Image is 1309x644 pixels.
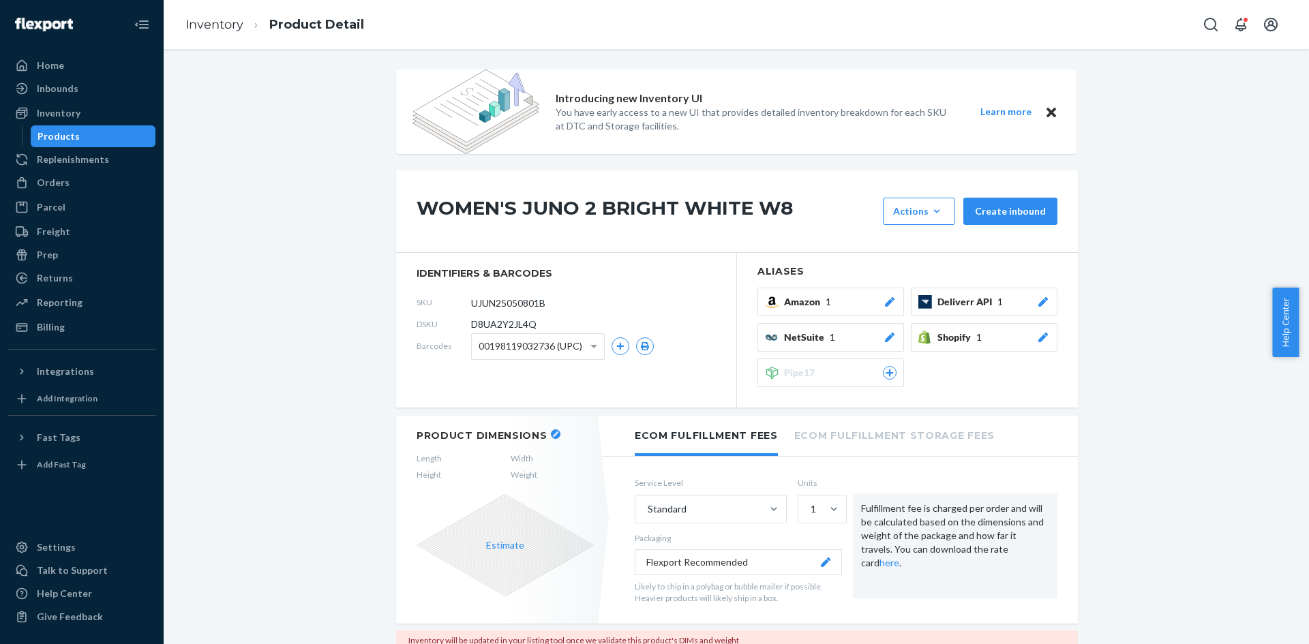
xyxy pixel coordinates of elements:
label: Service Level [635,477,787,489]
div: Prep [37,248,58,262]
li: Ecom Fulfillment Fees [635,416,778,456]
div: Orders [37,176,70,189]
a: Inventory [185,17,243,32]
button: Estimate [486,538,524,552]
span: DSKU [417,318,471,330]
input: 1 [809,502,811,516]
button: Close Navigation [128,11,155,38]
a: Freight [8,221,155,243]
span: identifiers & barcodes [417,266,716,280]
span: Pipe17 [784,366,820,380]
a: Product Detail [269,17,364,32]
span: NetSuite [784,331,830,344]
button: Integrations [8,361,155,382]
div: Freight [37,225,70,239]
span: 1 [830,331,835,344]
div: 1 [811,502,816,516]
span: Barcodes [417,340,471,352]
div: Reporting [37,296,82,309]
a: Inventory [8,102,155,124]
a: Add Integration [8,388,155,410]
div: Settings [37,540,76,554]
span: 00198119032736 (UPC) [479,335,582,358]
span: Weight [511,469,537,480]
span: Shopify [937,331,976,344]
p: Introducing new Inventory UI [556,91,702,106]
div: Replenishments [37,153,109,166]
a: Prep [8,244,155,266]
div: Give Feedback [37,610,103,624]
div: Add Integration [37,393,97,404]
button: Help Center [1272,288,1299,357]
span: Length [417,453,442,464]
div: Inventory [37,106,80,120]
button: Actions [883,198,955,225]
div: Inbounds [37,82,78,95]
span: Amazon [784,295,826,309]
label: Units [798,477,842,489]
div: Fast Tags [37,431,80,444]
a: Billing [8,316,155,338]
button: Give Feedback [8,606,155,628]
input: Standard [646,502,648,516]
div: Returns [37,271,73,285]
a: Products [31,125,156,147]
button: Shopify1 [911,323,1057,352]
span: D8UA2Y2JL4Q [471,318,537,331]
a: Settings [8,536,155,558]
a: Parcel [8,196,155,218]
a: Reporting [8,292,155,313]
span: 1 [997,295,1003,309]
img: new-reports-banner-icon.82668bd98b6a51aee86340f2a7b77ae3.png [412,70,539,154]
button: Talk to Support [8,559,155,581]
ol: breadcrumbs [175,5,375,45]
span: SKU [417,296,471,308]
a: Add Fast Tag [8,454,155,476]
div: Billing [37,320,65,334]
a: Orders [8,172,155,194]
a: Home [8,55,155,76]
button: Deliverr API1 [911,288,1057,316]
div: Fulfillment fee is charged per order and will be calculated based on the dimensions and weight of... [853,493,1057,598]
span: 1 [826,295,831,309]
li: Ecom Fulfillment Storage Fees [794,416,995,453]
div: Integrations [37,365,94,378]
span: Deliverr API [937,295,997,309]
button: Close [1042,104,1060,121]
div: Talk to Support [37,564,108,577]
p: You have early access to a new UI that provides detailed inventory breakdown for each SKU at DTC ... [556,106,955,133]
img: Flexport logo [15,18,73,31]
p: Likely to ship in a polybag or bubble mailer if possible. Heavier products will likely ship in a ... [635,581,842,604]
button: Learn more [972,104,1040,121]
span: 1 [976,331,982,344]
h2: Aliases [757,266,1057,277]
button: Fast Tags [8,427,155,448]
span: Width [511,453,537,464]
button: NetSuite1 [757,323,904,352]
button: Open account menu [1257,11,1284,38]
a: Returns [8,267,155,289]
div: Products [37,129,80,143]
div: Help Center [37,587,92,600]
div: Actions [893,204,945,218]
button: Amazon1 [757,288,904,316]
a: Replenishments [8,149,155,170]
h2: Product Dimensions [417,429,547,442]
button: Pipe17 [757,358,904,387]
button: Create inbound [963,198,1057,225]
a: Inbounds [8,78,155,99]
button: Open Search Box [1197,11,1224,38]
h1: WOMEN'S JUNO 2 BRIGHT WHITE W8 [417,198,876,225]
a: here [879,557,899,568]
div: Standard [648,502,687,516]
iframe: Opens a widget where you can chat to one of our agents [1222,603,1295,637]
button: Flexport Recommended [635,549,842,575]
a: Help Center [8,583,155,604]
div: Parcel [37,200,65,214]
p: Packaging [635,532,842,544]
div: Home [37,59,64,72]
span: Height [417,469,442,480]
button: Open notifications [1227,11,1254,38]
div: Add Fast Tag [37,459,86,470]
